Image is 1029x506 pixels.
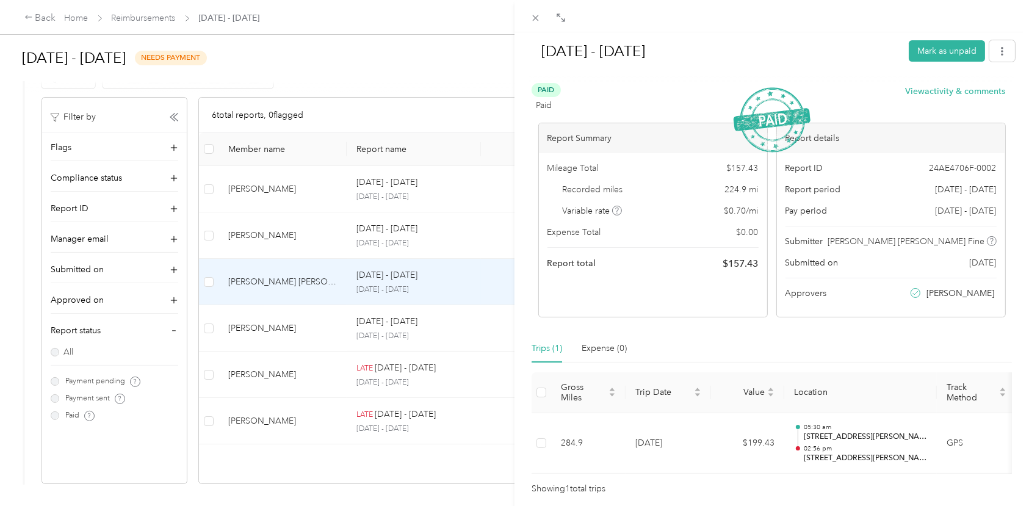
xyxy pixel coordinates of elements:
p: 05:30 am [804,423,927,432]
span: Pay period [785,204,828,217]
span: $ 157.43 [727,162,759,175]
td: [DATE] [626,413,711,474]
span: [DATE] - [DATE] [936,183,997,196]
td: $199.43 [711,413,784,474]
span: Recorded miles [562,183,623,196]
span: Mileage Total [547,162,599,175]
span: Submitted on [785,256,839,269]
th: Value [711,372,784,413]
span: Report period [785,183,841,196]
span: Report total [547,257,596,270]
span: caret-down [999,391,1006,399]
span: Approvers [785,287,827,300]
span: $ 0.00 [737,226,759,239]
span: Track Method [947,382,997,403]
span: caret-up [608,386,616,393]
div: Report Summary [539,123,767,153]
span: [DATE] [970,256,997,269]
td: GPS [937,413,1016,474]
span: Gross Miles [561,382,606,403]
th: Location [784,372,937,413]
td: 284.9 [551,413,626,474]
span: Report ID [785,162,823,175]
th: Gross Miles [551,372,626,413]
span: Submitter [785,235,823,248]
span: caret-down [694,391,701,399]
span: [DATE] - [DATE] [936,204,997,217]
span: caret-down [767,391,774,399]
span: [PERSON_NAME] [926,287,994,300]
p: 02:56 pm [804,444,927,453]
th: Trip Date [626,372,711,413]
button: Mark as unpaid [909,40,985,62]
span: Value [721,387,765,397]
img: PaidStamp [734,87,811,153]
iframe: Everlance-gr Chat Button Frame [961,438,1029,506]
div: Trips (1) [532,342,562,355]
div: Report details [777,123,1005,153]
span: Trip Date [635,387,691,397]
span: [PERSON_NAME] [PERSON_NAME] Fine [828,235,984,248]
span: caret-up [694,386,701,393]
p: [STREET_ADDRESS][PERSON_NAME] [804,453,927,464]
button: Viewactivity & comments [906,85,1006,98]
span: Paid [532,83,561,97]
div: Expense (0) [582,342,627,355]
span: caret-up [999,386,1006,393]
h1: Sep 15 - 21, 2025 [529,37,900,66]
span: caret-up [767,386,774,393]
th: Track Method [937,372,1016,413]
span: caret-down [608,391,616,399]
span: Showing 1 total trips [532,482,605,496]
span: Expense Total [547,226,601,239]
span: $ 0.70 / mi [724,204,759,217]
span: $ 157.43 [723,256,759,271]
span: 24AE4706F-0002 [930,162,997,175]
span: 224.9 mi [725,183,759,196]
span: Paid [536,99,552,112]
p: [STREET_ADDRESS][PERSON_NAME] [804,432,927,443]
span: Variable rate [562,204,622,217]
